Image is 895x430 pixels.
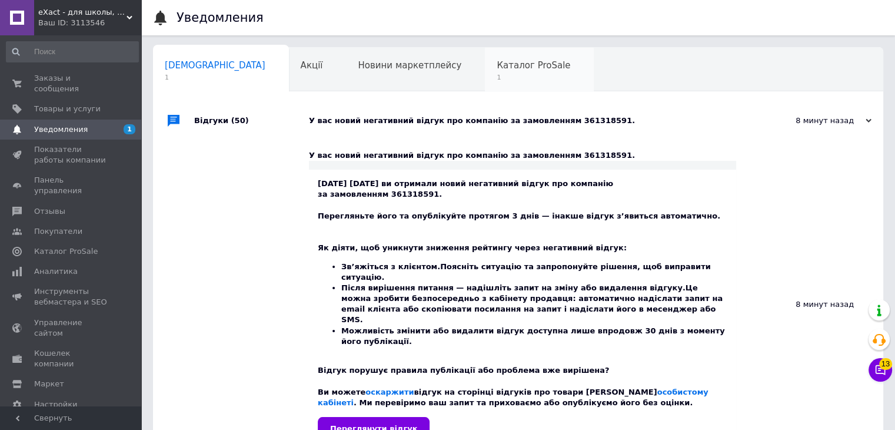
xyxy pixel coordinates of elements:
[34,206,65,217] span: Отзывы
[165,73,265,82] span: 1
[34,144,109,166] span: Показатели работы компании
[341,262,440,271] b: Зв’яжіться з клієнтом.
[124,124,135,134] span: 1
[497,73,570,82] span: 1
[34,399,77,410] span: Настройки
[358,60,461,71] span: Новини маркетплейсу
[341,283,686,292] b: Після вирішення питання — надішліть запит на зміну або видалення відгуку.
[231,116,249,125] span: (50)
[34,286,109,307] span: Инструменты вебмастера и SEO
[34,175,109,196] span: Панель управления
[341,283,727,326] li: Це можна зробити безпосередньо з кабінету продавця: автоматично надіслати запит на email клієнта ...
[38,18,141,28] div: Ваш ID: 3113546
[879,358,892,370] span: 13
[34,124,88,135] span: Уведомления
[497,60,570,71] span: Каталог ProSale
[318,232,727,408] div: Як діяти, щоб уникнути зниження рейтингу через негативний відгук: Відгук порушує правила публікац...
[34,266,78,277] span: Аналитика
[6,41,139,62] input: Поиск
[341,326,727,347] li: Можливість змінити або видалити відгук доступна лише впродовж 30 днів з моменту його публікації.
[341,262,727,283] li: Поясніть ситуацію та запропонуйте рішення, щоб виправити ситуацію.
[365,388,414,396] a: оскаржити
[754,115,871,126] div: 8 минут назад
[34,226,82,237] span: Покупатели
[309,150,736,161] div: У вас новий негативний відгук про компанію за замовленням 361318591.
[34,317,109,339] span: Управление сайтом
[34,379,64,389] span: Маркет
[165,60,265,71] span: [DEMOGRAPHIC_DATA]
[34,104,101,114] span: Товары и услуги
[34,73,109,94] span: Заказы и сообщения
[34,348,109,369] span: Кошелек компании
[318,211,720,220] b: Перегляньте його та опублікуйте протягом 3 днів — інакше відгук з’явиться автоматично.
[34,246,98,257] span: Каталог ProSale
[38,7,127,18] span: eXact - для школы, для офиса, для творчества
[301,60,323,71] span: Акції
[869,358,892,382] button: Чат с покупателем13
[309,115,754,126] div: У вас новий негативний відгук про компанію за замовленням 361318591.
[194,103,309,138] div: Відгуки
[177,11,264,25] h1: Уведомления
[318,388,708,407] a: особистому кабінеті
